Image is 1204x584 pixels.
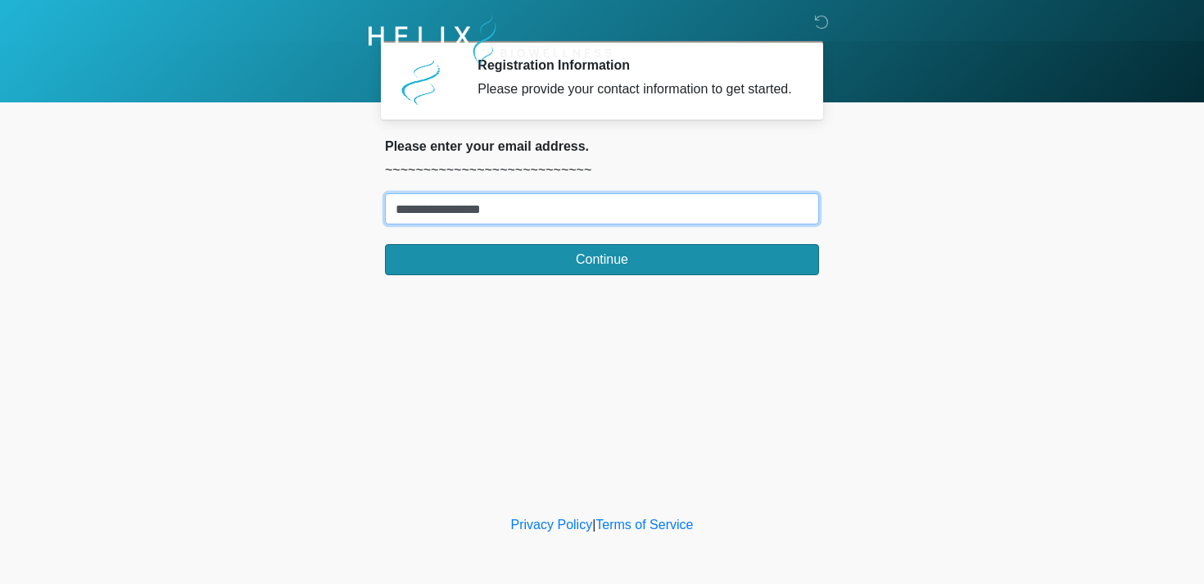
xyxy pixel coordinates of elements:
[592,518,595,532] a: |
[385,161,819,180] p: ~~~~~~~~~~~~~~~~~~~~~~~~~~~
[385,244,819,275] button: Continue
[369,12,612,70] img: Helix Biowellness Logo
[511,518,593,532] a: Privacy Policy
[595,518,693,532] a: Terms of Service
[385,138,819,154] h2: Please enter your email address.
[478,79,794,99] div: Please provide your contact information to get started.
